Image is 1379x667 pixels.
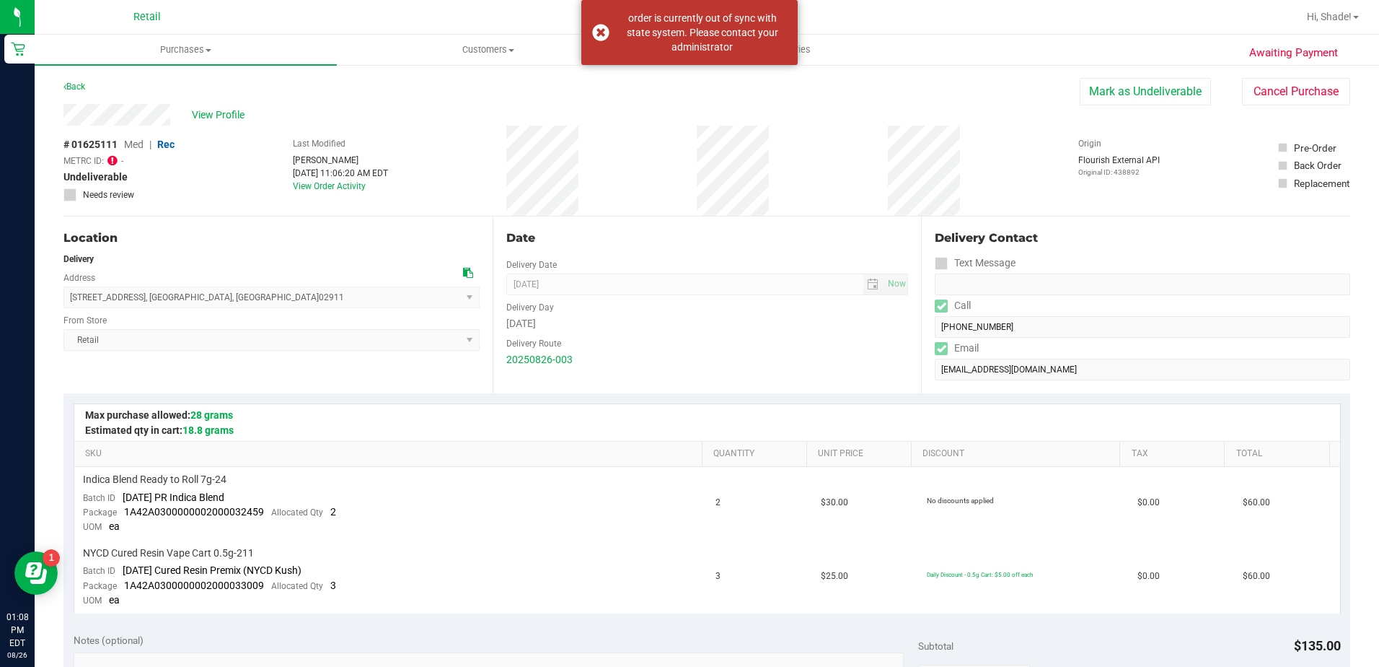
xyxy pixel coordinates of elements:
span: NYCD Cured Resin Vape Cart 0.5g-211 [83,546,254,560]
a: View Order Activity [293,181,366,191]
span: Undeliverable [63,170,128,185]
inline-svg: Retail [11,42,25,56]
span: UOM [83,596,102,606]
span: Max purchase allowed: [85,409,233,421]
span: Customers [338,43,638,56]
label: Email [935,338,979,359]
span: $30.00 [821,496,848,510]
span: $0.00 [1137,570,1160,583]
a: Customers [337,35,639,65]
span: Med [124,139,144,150]
div: [PERSON_NAME] [293,154,388,167]
div: [DATE] [506,316,909,331]
span: 2 [330,506,336,518]
label: Address [63,271,95,284]
div: [DATE] 11:06:20 AM EDT [293,167,388,180]
div: Back Order [1294,158,1341,173]
label: From Store [63,314,107,327]
span: $0.00 [1137,496,1160,510]
span: $25.00 [821,570,848,583]
input: Format: (999) 999-9999 [935,274,1350,295]
p: 01:08 PM EDT [6,611,28,650]
span: METRC ID: [63,154,104,167]
span: $60.00 [1243,570,1270,583]
a: SKU [85,448,696,460]
span: ea [109,520,120,532]
span: | [149,139,151,150]
button: Mark as Undeliverable [1080,78,1211,105]
span: Allocated Qty [271,507,323,518]
strong: Delivery [63,254,94,264]
span: Awaiting Payment [1249,45,1338,61]
div: Delivery Contact [935,230,1350,247]
iframe: Resource center [14,552,58,595]
button: Cancel Purchase [1242,78,1350,105]
span: Batch ID [83,566,115,576]
span: Notes (optional) [74,635,144,646]
label: Text Message [935,253,1015,274]
a: 20250826-003 [506,354,573,365]
span: 3 [330,580,336,591]
div: Flourish External API [1078,154,1160,178]
a: Quantity [713,448,801,460]
span: - [121,154,123,167]
span: 3 [715,570,721,583]
span: Rec [157,139,175,150]
a: Back [63,82,85,92]
p: Original ID: 438892 [1078,167,1160,178]
input: Format: (999) 999-9999 [935,316,1350,338]
span: No discounts applied [927,497,994,505]
label: Origin [1078,137,1101,150]
span: Package [83,581,117,591]
iframe: Resource center unread badge [43,549,60,567]
span: UOM [83,522,102,532]
label: Delivery Day [506,301,554,314]
span: Indica Blend Ready to Roll 7g-24 [83,473,226,487]
span: OUT OF SYNC! [107,154,118,167]
span: 1A42A0300000002000032459 [124,506,264,518]
label: Call [935,295,971,316]
span: # 01625111 [63,137,118,152]
p: 08/26 [6,650,28,661]
div: Copy address to clipboard [463,266,473,281]
span: Subtotal [918,640,953,652]
div: Date [506,230,909,247]
span: $60.00 [1243,496,1270,510]
span: 2 [715,496,721,510]
span: ea [109,594,120,606]
span: Estimated qty in cart: [85,424,234,436]
a: Discount [922,448,1114,460]
a: Total [1236,448,1323,460]
span: 18.8 grams [182,424,234,436]
span: Needs review [83,188,134,201]
div: Replacement [1294,176,1349,191]
span: Daily Discount - 0.5g Cart: $5.00 off each [927,571,1033,578]
label: Last Modified [293,137,345,150]
div: Location [63,230,480,247]
span: View Profile [192,108,250,123]
label: Delivery Route [506,337,561,350]
a: Purchases [35,35,337,65]
span: $135.00 [1294,638,1341,653]
div: order is currently out of sync with state system. Please contact your administrator [617,11,787,54]
span: Retail [133,11,161,23]
span: Package [83,507,117,518]
a: Unit Price [818,448,905,460]
span: Batch ID [83,493,115,503]
span: 1A42A0300000002000033009 [124,580,264,591]
span: Hi, Shade! [1307,11,1352,22]
span: 28 grams [190,409,233,421]
span: Purchases [35,43,337,56]
a: Tax [1132,448,1219,460]
span: Allocated Qty [271,581,323,591]
div: Pre-Order [1294,141,1336,155]
span: [DATE] Cured Resin Premix (NYCD Kush) [123,564,301,576]
span: [DATE] PR Indica Blend [123,492,224,503]
label: Delivery Date [506,258,557,271]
